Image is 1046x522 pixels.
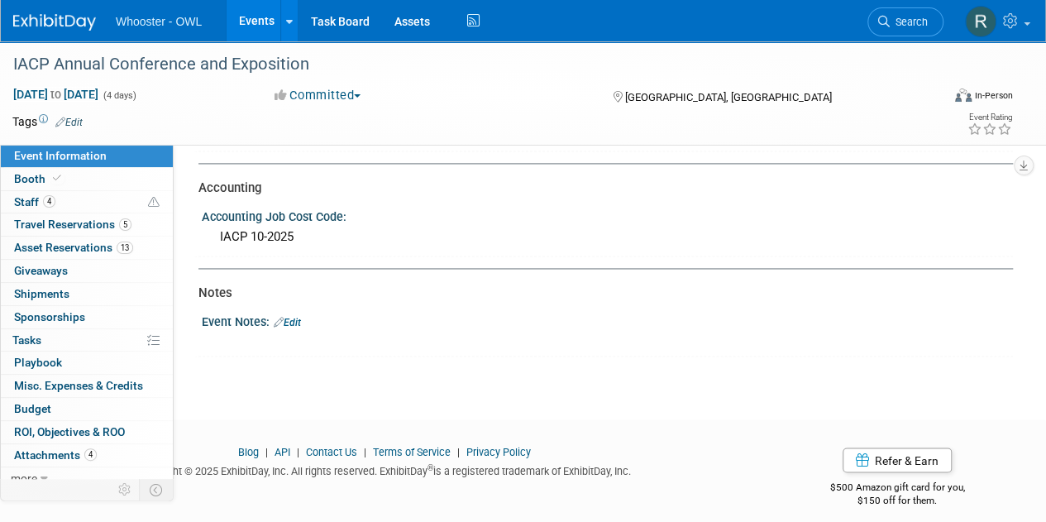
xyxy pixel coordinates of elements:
[117,242,133,254] span: 13
[14,287,69,300] span: Shipments
[867,7,943,36] a: Search
[12,87,99,102] span: [DATE] [DATE]
[116,15,202,28] span: Whooster - OWL
[14,264,68,277] span: Giveaways
[781,493,1013,507] div: $150 off for them.
[427,462,433,472] sup: ®
[1,375,173,397] a: Misc. Expenses & Credits
[53,174,61,183] i: Booth reservation complete
[202,204,1013,225] div: Accounting Job Cost Code:
[1,398,173,420] a: Budget
[14,218,131,231] span: Travel Reservations
[14,448,97,462] span: Attachments
[293,445,303,457] span: |
[1,145,173,167] a: Event Information
[238,445,259,457] a: Blog
[360,445,370,457] span: |
[1,168,173,190] a: Booth
[965,6,996,37] img: Richard Spradley
[202,309,1013,331] div: Event Notes:
[1,444,173,467] a: Attachments4
[102,90,136,101] span: (4 days)
[466,445,531,457] a: Privacy Policy
[843,448,952,472] a: Refer & Earn
[14,425,125,438] span: ROI, Objectives & ROO
[14,356,62,369] span: Playbook
[261,445,272,457] span: |
[12,333,41,347] span: Tasks
[14,241,133,254] span: Asset Reservations
[214,224,1001,250] div: IACP 10-2025
[12,113,83,130] td: Tags
[7,50,928,79] div: IACP Annual Conference and Exposition
[11,472,37,485] span: more
[14,379,143,392] span: Misc. Expenses & Credits
[119,218,131,231] span: 5
[373,445,451,457] a: Terms of Service
[1,191,173,213] a: Staff4
[269,87,367,104] button: Committed
[12,459,757,478] div: Copyright © 2025 ExhibitDay, Inc. All rights reserved. ExhibitDay is a registered trademark of Ex...
[1,421,173,443] a: ROI, Objectives & ROO
[453,445,464,457] span: |
[275,445,290,457] a: API
[14,402,51,415] span: Budget
[55,117,83,128] a: Edit
[1,260,173,282] a: Giveaways
[1,237,173,259] a: Asset Reservations13
[274,317,301,328] a: Edit
[14,172,64,185] span: Booth
[198,180,1001,197] div: Accounting
[781,469,1013,507] div: $500 Amazon gift card for you,
[1,283,173,305] a: Shipments
[198,285,1001,302] div: Notes
[48,88,64,101] span: to
[111,479,140,500] td: Personalize Event Tab Strip
[1,352,173,374] a: Playbook
[140,479,174,500] td: Toggle Event Tabs
[148,195,160,210] span: Potential Scheduling Conflict -- at least one attendee is tagged in another overlapping event.
[84,448,97,461] span: 4
[14,149,107,162] span: Event Information
[1,467,173,490] a: more
[624,91,831,103] span: [GEOGRAPHIC_DATA], [GEOGRAPHIC_DATA]
[14,195,55,208] span: Staff
[14,310,85,323] span: Sponsorships
[43,195,55,208] span: 4
[1,329,173,352] a: Tasks
[306,445,357,457] a: Contact Us
[1,213,173,236] a: Travel Reservations5
[1,306,173,328] a: Sponsorships
[13,14,96,31] img: ExhibitDay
